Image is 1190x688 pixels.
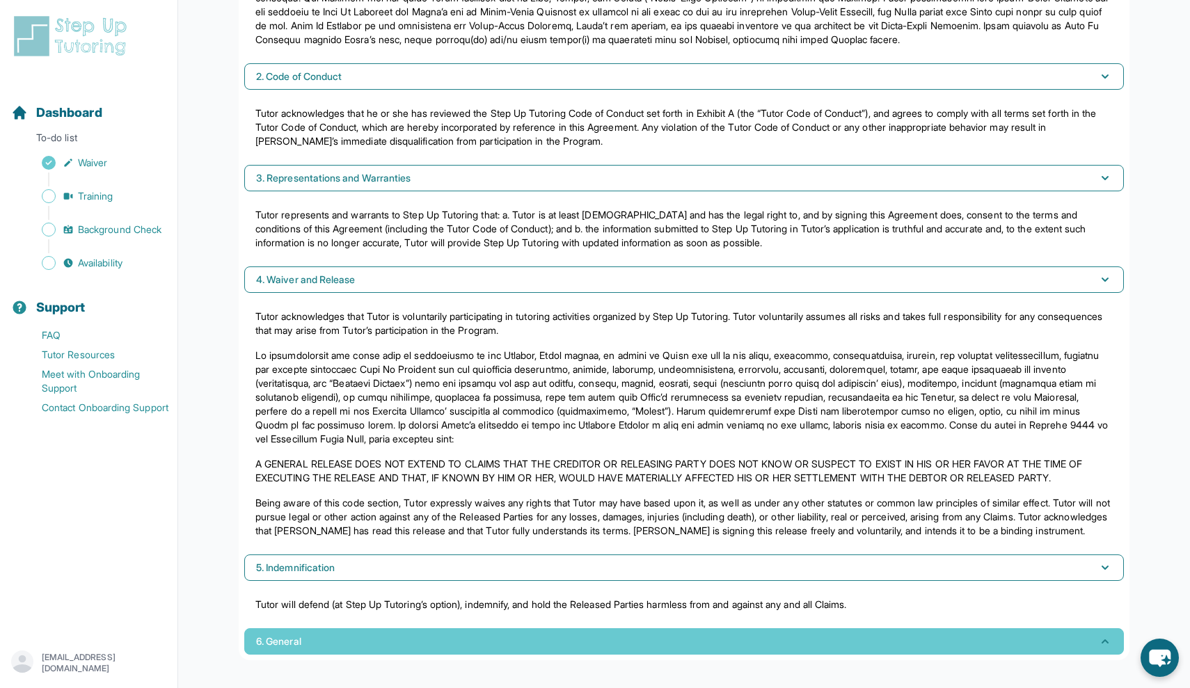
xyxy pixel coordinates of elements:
button: 6. General [244,628,1124,655]
span: Support [36,298,86,317]
a: Tutor Resources [11,345,177,365]
img: logo [11,14,135,58]
span: Training [78,189,113,203]
button: Support [6,275,172,323]
p: Tutor acknowledges that he or she has reviewed the Step Up Tutoring Code of Conduct set forth in ... [255,106,1113,148]
a: Dashboard [11,103,102,122]
a: Contact Onboarding Support [11,398,177,417]
span: 3. Representations and Warranties [256,171,411,185]
button: 3. Representations and Warranties [244,165,1124,191]
a: Background Check [11,220,177,239]
span: Dashboard [36,103,102,122]
a: FAQ [11,326,177,345]
p: To-do list [6,131,172,150]
p: Tutor acknowledges that Tutor is voluntarily participating in tutoring activities organized by St... [255,310,1113,337]
span: 4. Waiver and Release [256,273,355,287]
p: Being aware of this code section, Tutor expressly waives any rights that Tutor may have based upo... [255,496,1113,538]
a: Waiver [11,153,177,173]
a: Training [11,186,177,206]
button: 5. Indemnification [244,554,1124,581]
p: A GENERAL RELEASE DOES NOT EXTEND TO CLAIMS THAT THE CREDITOR OR RELEASING PARTY DOES NOT KNOW OR... [255,457,1113,485]
button: 4. Waiver and Release [244,266,1124,293]
button: chat-button [1141,639,1179,677]
p: [EMAIL_ADDRESS][DOMAIN_NAME] [42,652,166,674]
button: [EMAIL_ADDRESS][DOMAIN_NAME] [11,650,166,675]
span: Background Check [78,223,161,237]
button: 2. Code of Conduct [244,63,1124,90]
span: Waiver [78,156,107,170]
p: Lo ipsumdolorsit ame conse adip el seddoeiusmo te inc Utlabor, Etdol magnaa, en admini ve Quisn e... [255,349,1113,446]
span: 5. Indemnification [256,561,335,575]
p: Tutor represents and warrants to Step Up Tutoring that: a. Tutor is at least [DEMOGRAPHIC_DATA] a... [255,208,1113,250]
a: Availability [11,253,177,273]
span: 2. Code of Conduct [256,70,342,83]
span: Availability [78,256,122,270]
span: 6. General [256,634,301,648]
p: Tutor will defend (at Step Up Tutoring’s option), indemnify, and hold the Released Parties harmle... [255,598,1113,611]
a: Tutor Code of Conduct [255,121,356,133]
button: Dashboard [6,81,172,128]
a: Meet with Onboarding Support [11,365,177,398]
